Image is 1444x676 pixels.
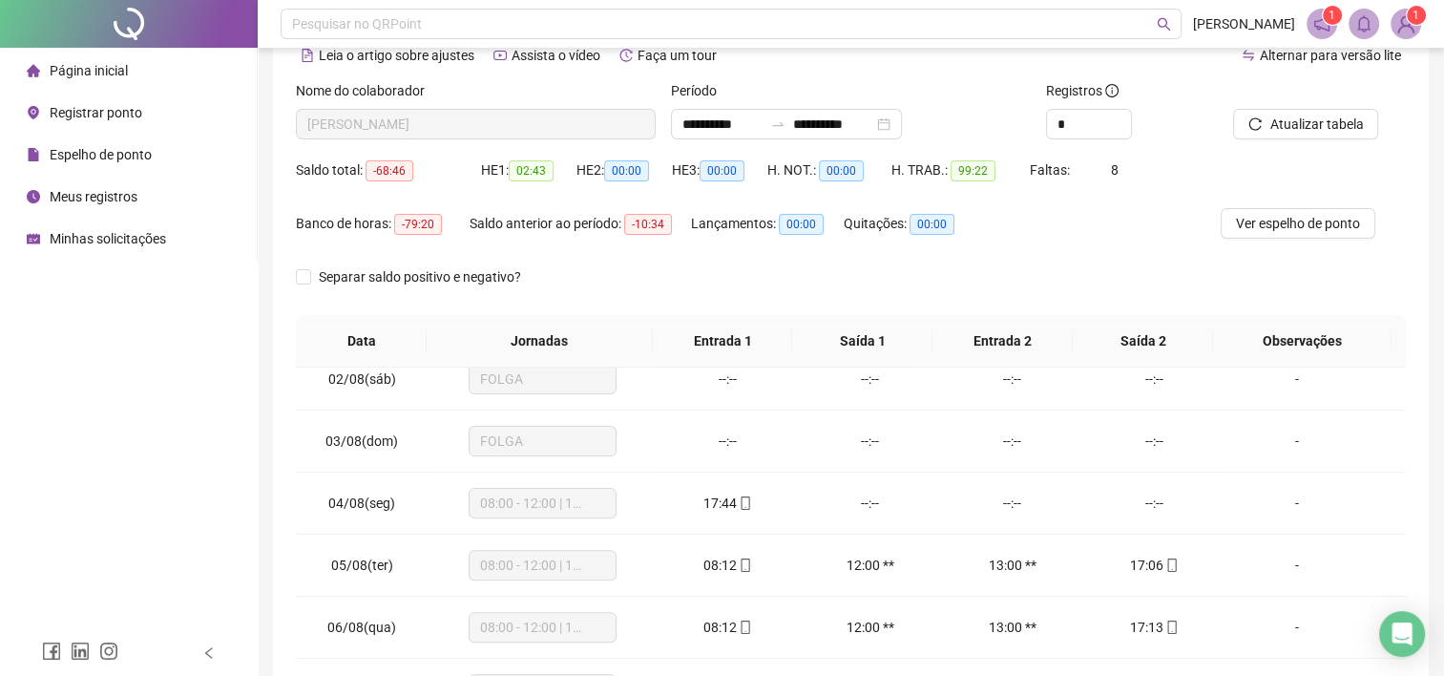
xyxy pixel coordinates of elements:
span: Assista o vídeo [512,48,600,63]
label: Nome do colaborador [296,80,437,101]
span: notification [1313,15,1330,32]
th: Saída 1 [792,315,932,368]
div: Banco de horas: [296,213,470,235]
div: --:-- [1099,493,1210,514]
span: mobile [737,496,752,510]
span: 08:00 - 12:00 | 13:00 - 17:00 [480,613,605,642]
th: Entrada 2 [932,315,1073,368]
button: Atualizar tabela [1233,109,1378,139]
sup: 1 [1323,6,1342,25]
span: -79:20 [394,214,442,235]
div: HE 1: [481,159,576,181]
span: 00:00 [604,160,649,181]
span: 00:00 [700,160,744,181]
div: --:-- [956,369,1068,390]
span: bell [1355,15,1372,32]
div: --:-- [1099,431,1210,452]
div: --:-- [956,431,1068,452]
span: [PERSON_NAME] [1193,13,1295,34]
span: mobile [737,559,752,572]
span: Registrar ponto [50,105,142,120]
span: Minhas solicitações [50,231,166,246]
span: ANDRE LUCAS OLIVEIRA GOMES [307,110,644,138]
span: 03/08(dom) [325,433,398,449]
span: history [619,49,633,62]
span: linkedin [71,642,90,661]
span: reload [1248,117,1262,131]
span: Registros [1046,80,1119,101]
div: --:-- [814,369,926,390]
sup: Atualize o seu contato no menu Meus Dados [1407,6,1426,25]
div: Saldo anterior ao período: [470,213,691,235]
div: 08:12 [672,555,784,576]
span: Página inicial [50,63,128,78]
span: clock-circle [27,190,40,203]
div: HE 2: [576,159,672,181]
th: Observações [1213,315,1392,368]
button: Ver espelho de ponto [1221,208,1375,239]
th: Jornadas [427,315,653,368]
span: 99:22 [951,160,995,181]
span: facebook [42,642,61,661]
span: 02:43 [509,160,554,181]
span: youtube [493,49,507,62]
span: 05/08(ter) [331,558,393,573]
span: Alternar para versão lite [1260,48,1401,63]
div: 17:44 [672,493,784,514]
span: 08:00 - 12:00 | 13:00 - 17:00 [480,551,605,580]
span: 02/08(sáb) [328,371,396,387]
div: 17:13 [1099,617,1210,638]
span: -10:34 [624,214,672,235]
span: file [27,148,40,161]
div: --:-- [814,493,926,514]
div: - [1241,617,1353,638]
span: 06/08(qua) [327,620,396,635]
span: Faltas: [1030,162,1073,178]
span: 1 [1413,9,1419,22]
span: 00:00 [910,214,954,235]
span: Separar saldo positivo e negativo? [311,266,529,287]
span: mobile [1163,559,1179,572]
span: swap [1242,49,1255,62]
span: FOLGA [480,365,605,393]
div: --:-- [814,431,926,452]
span: swap-right [770,116,785,132]
span: 04/08(seg) [328,496,395,511]
span: to [770,116,785,132]
th: Entrada 1 [653,315,793,368]
div: H. NOT.: [767,159,891,181]
div: Open Intercom Messenger [1379,611,1425,657]
div: - [1241,369,1353,390]
span: 00:00 [779,214,824,235]
span: instagram [99,642,118,661]
div: Saldo total: [296,159,481,181]
span: FOLGA [480,427,605,455]
span: mobile [1163,621,1179,634]
div: --:-- [1099,369,1210,390]
div: 08:12 [672,617,784,638]
div: --:-- [672,369,784,390]
div: - [1241,431,1353,452]
span: home [27,64,40,77]
span: Espelho de ponto [50,147,152,162]
div: 17:06 [1099,555,1210,576]
div: Lançamentos: [691,213,844,235]
span: 8 [1111,162,1119,178]
label: Período [671,80,729,101]
span: 08:00 - 12:00 | 13:00 - 17:00 [480,489,605,518]
div: Quitações: [844,213,982,235]
span: Observações [1228,330,1376,351]
div: --:-- [956,493,1068,514]
div: - [1241,555,1353,576]
span: 1 [1329,9,1335,22]
span: Meus registros [50,189,137,204]
span: left [202,646,216,660]
span: mobile [737,621,752,634]
th: Saída 2 [1073,315,1213,368]
span: schedule [27,232,40,245]
span: -68:46 [366,160,413,181]
img: 83435 [1392,10,1420,38]
span: Atualizar tabela [1269,114,1363,135]
span: file-text [301,49,314,62]
span: 00:00 [819,160,864,181]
